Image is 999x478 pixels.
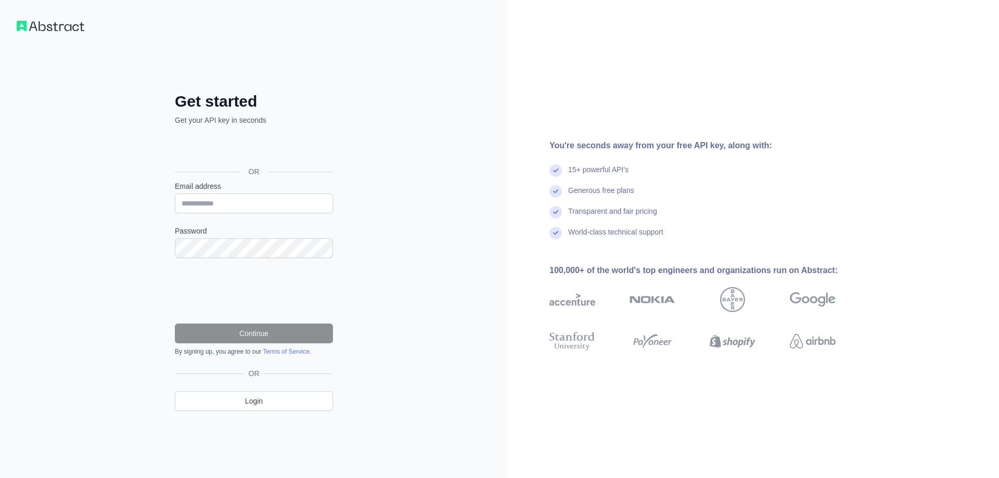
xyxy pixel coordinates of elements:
label: Email address [175,181,333,191]
div: 100,000+ of the world's top engineers and organizations run on Abstract: [549,264,869,277]
iframe: Schaltfläche „Über Google anmelden“ [170,137,336,160]
button: Continue [175,324,333,343]
div: Generous free plans [568,185,634,206]
a: Login [175,391,333,411]
h2: Get started [175,92,333,111]
div: You're seconds away from your free API key, along with: [549,139,869,152]
iframe: reCAPTCHA [175,270,333,311]
img: nokia [630,287,675,312]
img: check mark [549,227,562,239]
img: bayer [720,287,745,312]
img: check mark [549,164,562,177]
div: Transparent and fair pricing [568,206,657,227]
span: OR [245,368,264,379]
div: By signing up, you agree to our . [175,347,333,356]
label: Password [175,226,333,236]
div: 15+ powerful API's [568,164,629,185]
img: stanford university [549,330,595,353]
img: google [790,287,836,312]
img: airbnb [790,330,836,353]
div: World-class technical support [568,227,663,248]
img: check mark [549,185,562,198]
img: Workflow [17,21,84,31]
img: accenture [549,287,595,312]
p: Get your API key in seconds [175,115,333,125]
img: check mark [549,206,562,218]
a: Terms of Service [263,348,309,355]
img: shopify [710,330,755,353]
span: OR [240,166,268,177]
img: payoneer [630,330,675,353]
